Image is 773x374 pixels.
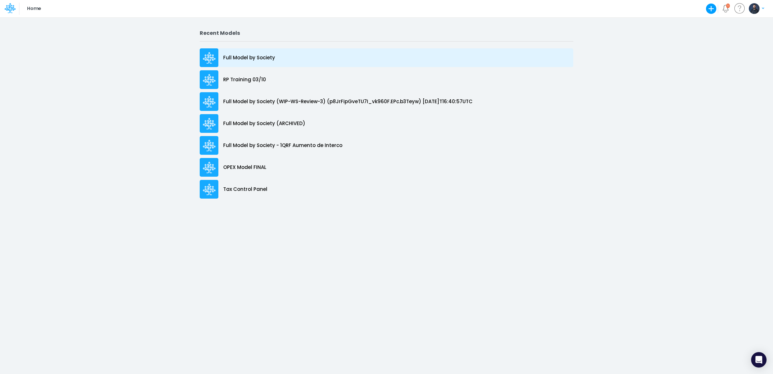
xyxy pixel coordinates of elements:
[200,134,573,156] a: Full Model by Society - 1QRF Aumento de Interco
[722,5,729,12] a: Notifications
[727,4,729,7] div: 1 unread items
[200,113,573,134] a: Full Model by Society (ARCHIVED)
[200,69,573,91] a: RP Training 03/10
[200,30,573,36] h2: Recent Models
[200,156,573,178] a: OPEX Model FINAL
[223,76,266,84] p: RP Training 03/10
[200,178,573,200] a: Tax Control Panel
[223,142,342,149] p: Full Model by Society - 1QRF Aumento de Interco
[223,186,267,193] p: Tax Control Panel
[200,91,573,113] a: Full Model by Society (WIP-WS-Review-3) (p8JrFipGveTU7I_vk960F.EPc.b3Teyw) [DATE]T16:40:57UTC
[223,164,266,171] p: OPEX Model FINAL
[751,352,767,368] div: Open Intercom Messenger
[223,120,305,127] p: Full Model by Society (ARCHIVED)
[223,98,472,105] p: Full Model by Society (WIP-WS-Review-3) (p8JrFipGveTU7I_vk960F.EPc.b3Teyw) [DATE]T16:40:57UTC
[200,47,573,69] a: Full Model by Society
[223,54,275,62] p: Full Model by Society
[27,5,41,12] p: Home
